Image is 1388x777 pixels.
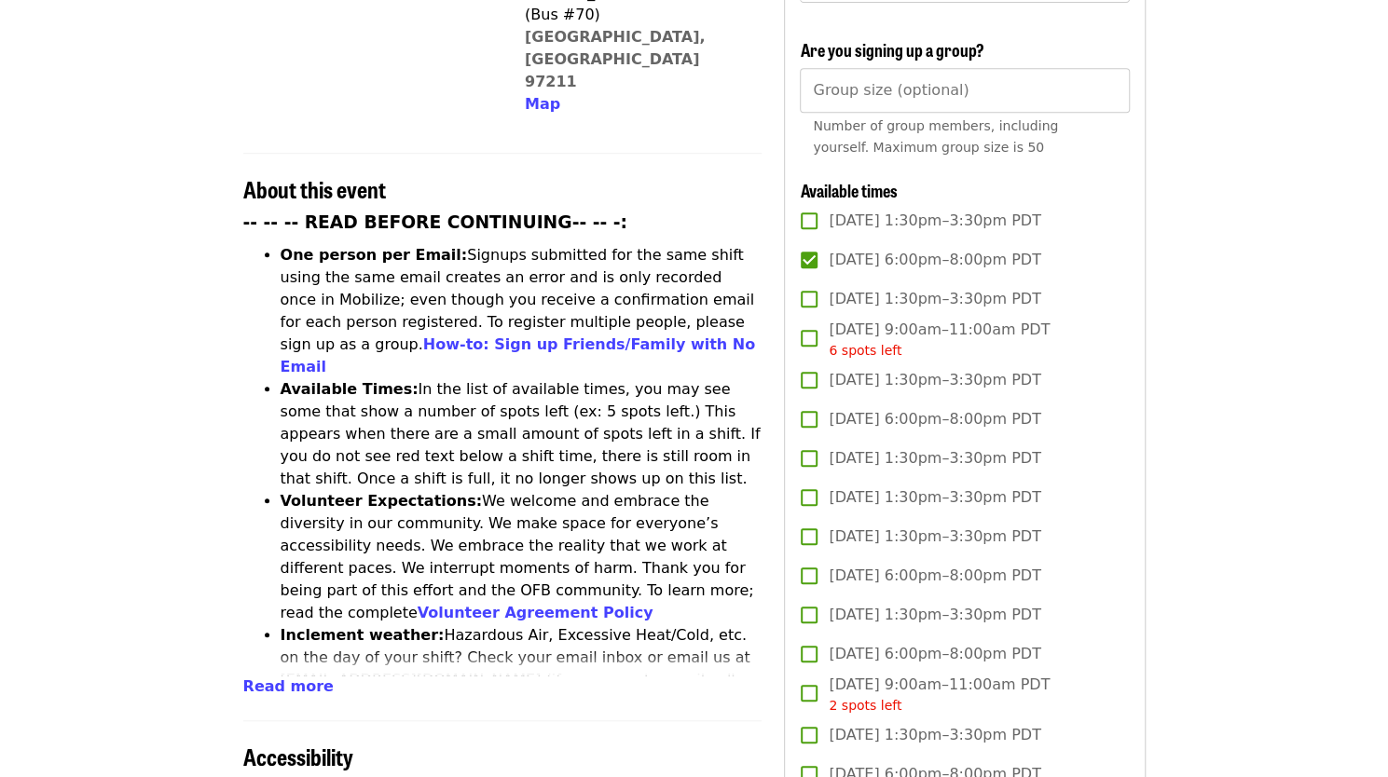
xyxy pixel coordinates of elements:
span: Accessibility [243,740,353,772]
a: [GEOGRAPHIC_DATA], [GEOGRAPHIC_DATA] 97211 [525,28,706,90]
span: [DATE] 1:30pm–3:30pm PDT [829,604,1040,626]
strong: Inclement weather: [281,626,445,644]
button: Map [525,93,560,116]
span: [DATE] 9:00am–11:00am PDT [829,319,1050,361]
span: 6 spots left [829,343,901,358]
li: Signups submitted for the same shift using the same email creates an error and is only recorded o... [281,244,763,378]
span: [DATE] 1:30pm–3:30pm PDT [829,288,1040,310]
a: How-to: Sign up Friends/Family with No Email [281,335,756,375]
li: In the list of available times, you may see some that show a number of spots left (ex: 5 spots le... [281,378,763,490]
span: Are you signing up a group? [800,37,983,61]
span: Available times [800,178,897,202]
span: Number of group members, including yourself. Maximum group size is 50 [813,118,1058,155]
span: [DATE] 6:00pm–8:00pm PDT [829,643,1040,665]
span: About this event [243,172,386,205]
span: Map [525,95,560,113]
li: Hazardous Air, Excessive Heat/Cold, etc. on the day of your shift? Check your email inbox or emai... [281,624,763,736]
strong: Available Times: [281,380,419,398]
strong: Volunteer Expectations: [281,492,483,510]
strong: -- -- -- READ BEFORE CONTINUING-- -- -: [243,212,627,232]
input: [object Object] [800,68,1129,113]
span: 2 spots left [829,698,901,713]
span: [DATE] 1:30pm–3:30pm PDT [829,525,1040,548]
span: [DATE] 1:30pm–3:30pm PDT [829,210,1040,232]
a: Volunteer Agreement Policy [418,604,653,621]
span: [DATE] 6:00pm–8:00pm PDT [829,408,1040,430]
span: [DATE] 1:30pm–3:30pm PDT [829,724,1040,746]
button: Read more [243,675,334,698]
span: [DATE] 9:00am–11:00am PDT [829,674,1050,716]
li: We welcome and embrace the diversity in our community. We make space for everyone’s accessibility... [281,490,763,624]
span: [DATE] 1:30pm–3:30pm PDT [829,486,1040,509]
span: [DATE] 1:30pm–3:30pm PDT [829,447,1040,470]
strong: One person per Email: [281,246,468,264]
span: [DATE] 1:30pm–3:30pm PDT [829,369,1040,391]
span: [DATE] 6:00pm–8:00pm PDT [829,249,1040,271]
span: Read more [243,677,334,695]
span: [DATE] 6:00pm–8:00pm PDT [829,565,1040,587]
div: (Bus #70) [525,4,747,26]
